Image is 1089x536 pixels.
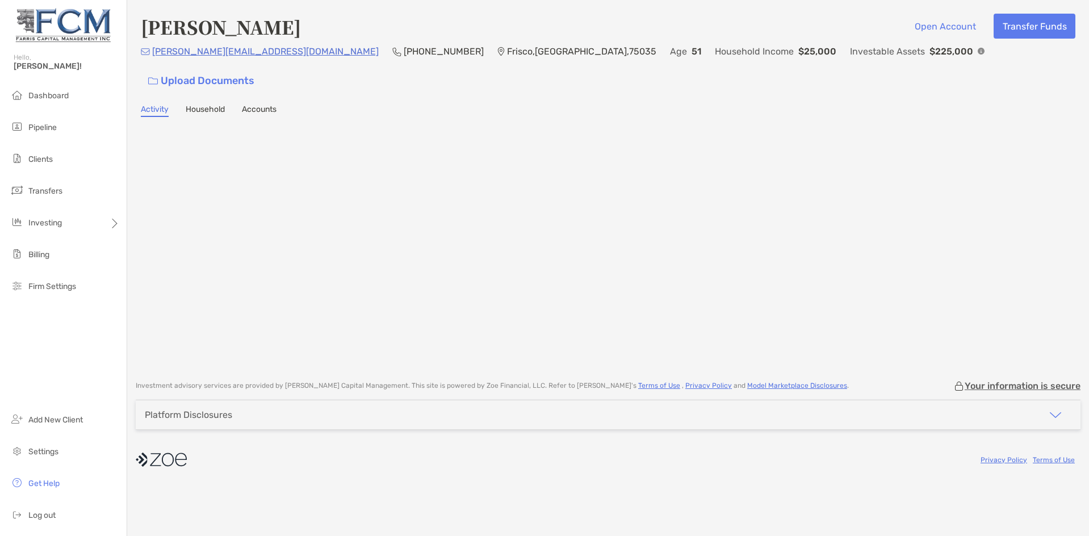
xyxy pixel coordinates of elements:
img: icon arrow [1049,408,1062,422]
p: [PERSON_NAME][EMAIL_ADDRESS][DOMAIN_NAME] [152,44,379,58]
span: Dashboard [28,91,69,101]
span: [PERSON_NAME]! [14,61,120,71]
p: 51 [692,44,701,58]
img: Email Icon [141,48,150,55]
span: Billing [28,250,49,259]
span: Add New Client [28,415,83,425]
p: Investable Assets [850,44,925,58]
span: Pipeline [28,123,57,132]
img: Phone Icon [392,47,401,56]
a: Accounts [242,104,277,117]
a: Upload Documents [141,69,262,93]
img: firm-settings icon [10,279,24,292]
a: Activity [141,104,169,117]
p: Your information is secure [965,380,1080,391]
img: Location Icon [497,47,505,56]
p: Household Income [715,44,794,58]
img: Info Icon [978,48,985,55]
a: Terms of Use [638,382,680,390]
span: Log out [28,510,56,520]
img: button icon [148,77,158,85]
button: Open Account [906,14,985,39]
img: company logo [136,447,187,472]
p: Age [670,44,687,58]
a: Privacy Policy [685,382,732,390]
img: billing icon [10,247,24,261]
p: Frisco , [GEOGRAPHIC_DATA] , 75035 [507,44,656,58]
img: settings icon [10,444,24,458]
div: Platform Disclosures [145,409,232,420]
img: investing icon [10,215,24,229]
span: Get Help [28,479,60,488]
span: Clients [28,154,53,164]
img: pipeline icon [10,120,24,133]
img: get-help icon [10,476,24,489]
span: Settings [28,447,58,457]
img: dashboard icon [10,88,24,102]
span: Firm Settings [28,282,76,291]
p: $25,000 [798,44,836,58]
a: Model Marketplace Disclosures [747,382,847,390]
span: Transfers [28,186,62,196]
span: Investing [28,218,62,228]
img: add_new_client icon [10,412,24,426]
a: Terms of Use [1033,456,1075,464]
p: Investment advisory services are provided by [PERSON_NAME] Capital Management . This site is powe... [136,382,849,390]
p: [PHONE_NUMBER] [404,44,484,58]
img: Zoe Logo [14,5,113,45]
p: $225,000 [929,44,973,58]
button: Transfer Funds [994,14,1075,39]
img: clients icon [10,152,24,165]
a: Privacy Policy [981,456,1027,464]
h4: [PERSON_NAME] [141,14,301,40]
a: Household [186,104,225,117]
img: logout icon [10,508,24,521]
img: transfers icon [10,183,24,197]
